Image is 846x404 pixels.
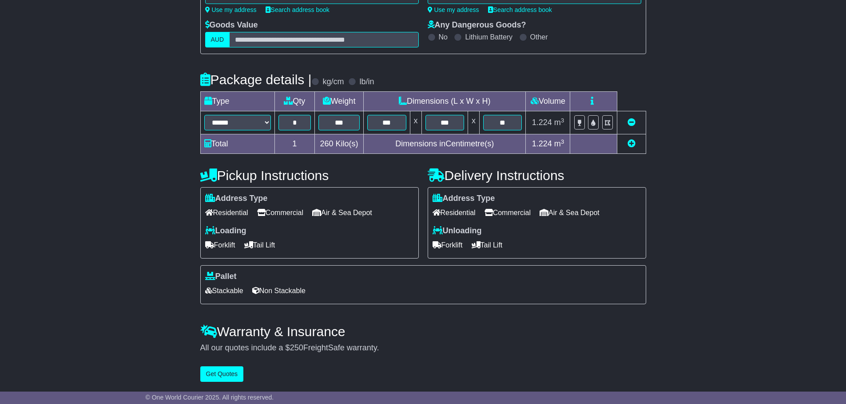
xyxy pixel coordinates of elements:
[485,206,531,220] span: Commercial
[428,20,526,30] label: Any Dangerous Goods?
[540,206,600,220] span: Air & Sea Depot
[364,134,526,154] td: Dimensions in Centimetre(s)
[200,134,274,154] td: Total
[364,92,526,111] td: Dimensions (L x W x H)
[322,77,344,87] label: kg/cm
[530,33,548,41] label: Other
[433,206,476,220] span: Residential
[205,6,257,13] a: Use my address
[315,92,364,111] td: Weight
[274,92,315,111] td: Qty
[205,32,230,47] label: AUD
[561,138,564,145] sup: 3
[200,168,419,183] h4: Pickup Instructions
[200,343,646,353] div: All our quotes include a $ FreightSafe warranty.
[200,92,274,111] td: Type
[359,77,374,87] label: lb/in
[205,20,258,30] label: Goods Value
[472,238,503,252] span: Tail Lift
[561,117,564,124] sup: 3
[146,394,274,401] span: © One World Courier 2025. All rights reserved.
[628,139,635,148] a: Add new item
[200,72,312,87] h4: Package details |
[252,284,306,298] span: Non Stackable
[244,238,275,252] span: Tail Lift
[439,33,448,41] label: No
[266,6,330,13] a: Search address book
[205,206,248,220] span: Residential
[468,111,479,134] td: x
[526,92,570,111] td: Volume
[200,366,244,382] button: Get Quotes
[433,226,482,236] label: Unloading
[257,206,303,220] span: Commercial
[320,139,334,148] span: 260
[428,168,646,183] h4: Delivery Instructions
[532,139,552,148] span: 1.224
[205,284,243,298] span: Stackable
[428,6,479,13] a: Use my address
[554,118,564,127] span: m
[312,206,372,220] span: Air & Sea Depot
[488,6,552,13] a: Search address book
[628,118,635,127] a: Remove this item
[274,134,315,154] td: 1
[465,33,512,41] label: Lithium Battery
[200,324,646,339] h4: Warranty & Insurance
[205,226,246,236] label: Loading
[205,238,235,252] span: Forklift
[410,111,421,134] td: x
[433,194,495,204] label: Address Type
[290,343,303,352] span: 250
[205,272,237,282] label: Pallet
[554,139,564,148] span: m
[532,118,552,127] span: 1.224
[433,238,463,252] span: Forklift
[205,194,268,204] label: Address Type
[315,134,364,154] td: Kilo(s)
